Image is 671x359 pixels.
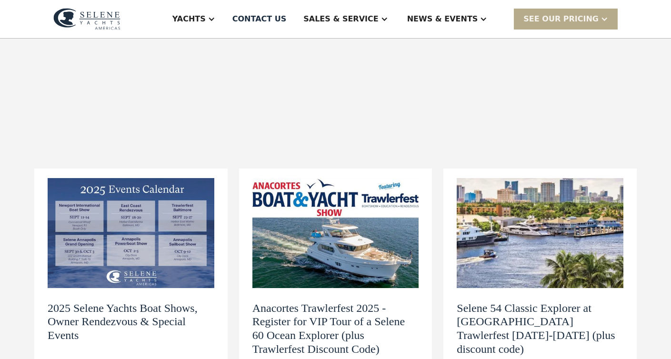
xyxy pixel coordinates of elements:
h2: Anacortes Trawlerfest 2025 - Register for VIP Tour of a Selene 60 Ocean Explorer (plus Trawlerfes... [252,301,419,356]
h2: 2025 Selene Yachts Boat Shows, Owner Rendezvous & Special Events [48,301,214,342]
h2: Selene 54 Classic Explorer at [GEOGRAPHIC_DATA] Trawlerfest [DATE]-[DATE] (plus discount code) [457,301,623,356]
span: Navigating the World of Exclusive Yachts [34,106,307,152]
div: Sales & Service [303,13,378,25]
div: SEE Our Pricing [514,9,618,29]
div: Contact US [232,13,287,25]
div: News & EVENTS [407,13,478,25]
div: Yachts [172,13,206,25]
div: SEE Our Pricing [523,13,599,25]
h1: Events - [34,106,310,152]
img: logo [53,8,120,30]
